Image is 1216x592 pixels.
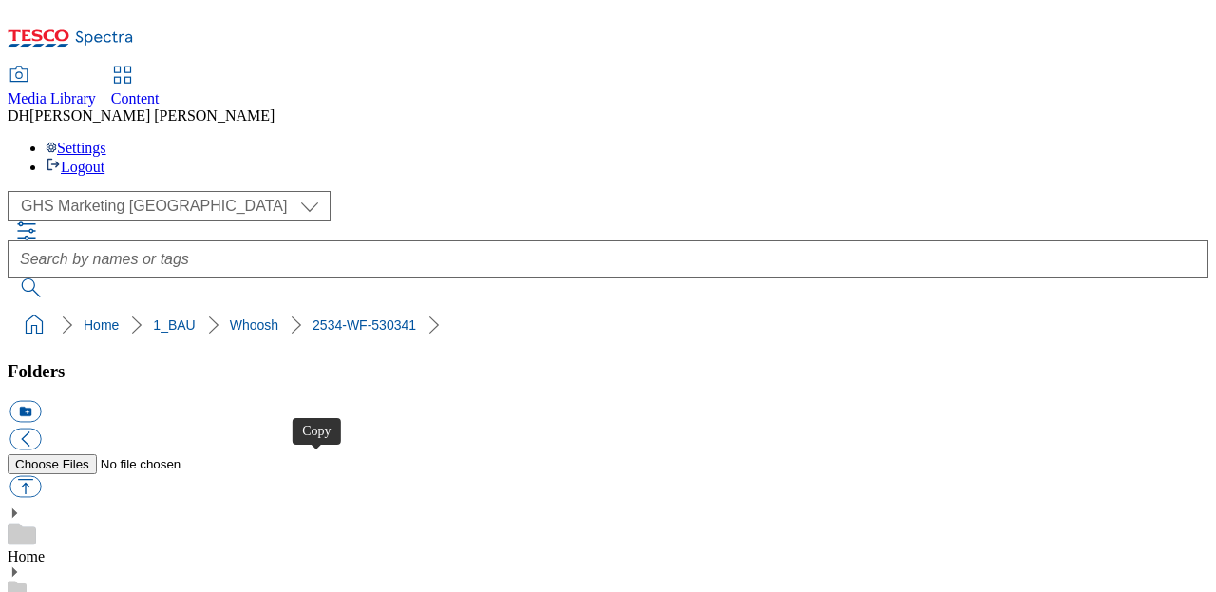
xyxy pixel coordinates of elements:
[46,159,104,175] a: Logout
[29,107,275,124] span: [PERSON_NAME] [PERSON_NAME]
[111,90,160,106] span: Content
[19,310,49,340] a: home
[8,107,29,124] span: DH
[313,317,416,333] a: 2534-WF-530341
[8,548,45,564] a: Home
[46,140,106,156] a: Settings
[230,317,278,333] a: Whoosh
[8,307,1208,343] nav: breadcrumb
[111,67,160,107] a: Content
[8,67,96,107] a: Media Library
[8,240,1208,278] input: Search by names or tags
[84,317,119,333] a: Home
[8,361,1208,382] h3: Folders
[153,317,195,333] a: 1_BAU
[8,90,96,106] span: Media Library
